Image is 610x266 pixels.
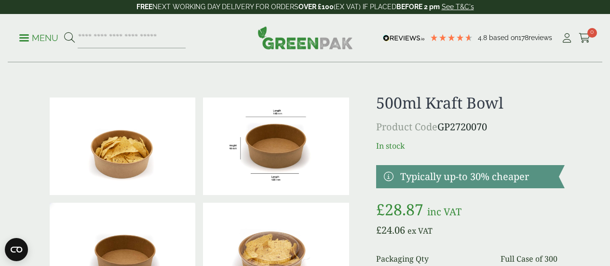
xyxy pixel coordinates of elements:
i: My Account [561,33,573,43]
span: 0 [587,28,597,38]
span: 4.8 [478,34,489,42]
img: GreenPak Supplies [258,26,353,49]
strong: BEFORE 2 pm [396,3,440,11]
a: See T&C's [442,3,474,11]
span: reviews [529,34,552,42]
bdi: 28.87 [376,199,423,220]
strong: OVER £100 [298,3,334,11]
div: 4.78 Stars [430,33,473,42]
a: 0 [579,31,591,45]
bdi: 24.06 [376,224,405,237]
a: Menu [19,32,58,42]
span: ex VAT [407,225,433,236]
span: Product Code [376,120,437,133]
button: Open CMP widget [5,238,28,261]
h1: 500ml Kraft Bowl [376,94,565,112]
span: 178 [518,34,529,42]
i: Cart [579,33,591,43]
span: £ [376,224,381,237]
img: Kraft Bowl 500ml With Nachos [50,98,196,195]
span: Based on [489,34,518,42]
p: GP2720070 [376,120,565,134]
strong: FREE [136,3,152,11]
p: Menu [19,32,58,44]
img: KraftBowl_500 [203,98,349,195]
span: £ [376,199,385,220]
dt: Packaging Qty [376,253,489,265]
span: inc VAT [427,205,461,218]
img: REVIEWS.io [383,35,425,42]
p: In stock [376,140,565,152]
dd: Full Case of 300 [501,253,564,265]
